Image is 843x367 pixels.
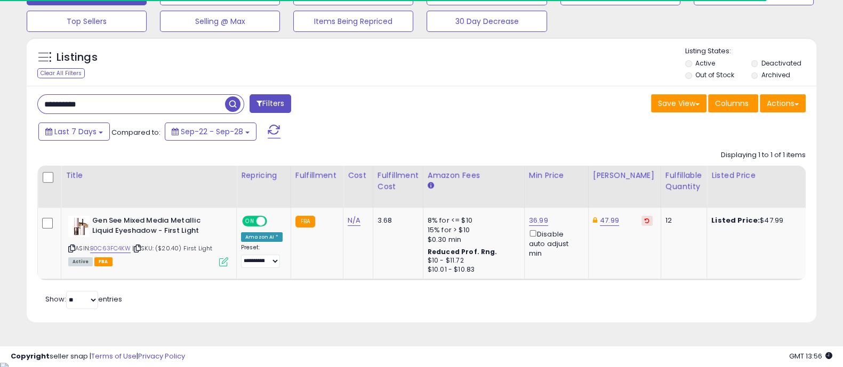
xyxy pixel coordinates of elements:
div: Clear All Filters [37,68,85,78]
div: Listed Price [711,170,804,181]
button: Selling @ Max [160,11,280,32]
a: 47.99 [600,215,619,226]
label: Active [695,59,715,68]
div: 3.68 [378,216,415,225]
div: Amazon Fees [428,170,520,181]
span: Compared to: [111,127,160,137]
a: Privacy Policy [138,351,185,361]
span: ON [243,217,256,226]
small: Amazon Fees. [428,181,434,191]
strong: Copyright [11,351,50,361]
span: OFF [266,217,283,226]
p: Listing States: [685,46,816,56]
div: Repricing [241,170,286,181]
span: Show: entries [45,294,122,304]
button: Filters [250,94,291,113]
span: Sep-22 - Sep-28 [181,126,243,137]
img: 419PzomhVxL._SL40_.jpg [68,216,90,237]
span: 2025-10-6 13:56 GMT [789,351,832,361]
div: 15% for > $10 [428,225,516,235]
div: seller snap | | [11,352,185,362]
label: Archived [761,70,790,79]
div: Preset: [241,244,283,267]
button: Actions [760,94,806,112]
span: Last 7 Days [54,126,97,137]
div: ASIN: [68,216,228,265]
button: 30 Day Decrease [427,11,547,32]
span: All listings currently available for purchase on Amazon [68,257,93,266]
b: Reduced Prof. Rng. [428,247,497,256]
b: Gen See Mixed Media Metallic Liquid Eyeshadow - First Light [92,216,222,238]
div: Displaying 1 to 1 of 1 items [721,150,806,160]
label: Out of Stock [695,70,734,79]
small: FBA [295,216,315,227]
button: Sep-22 - Sep-28 [165,123,256,141]
button: Items Being Repriced [293,11,413,32]
a: 36.99 [529,215,548,226]
button: Last 7 Days [38,123,110,141]
div: Amazon AI * [241,232,283,242]
div: Fulfillable Quantity [665,170,702,192]
div: Cost [348,170,368,181]
div: Title [66,170,232,181]
span: FBA [94,257,113,266]
div: Min Price [529,170,584,181]
div: Disable auto adjust min [529,228,580,258]
div: Fulfillment Cost [378,170,419,192]
a: Terms of Use [91,351,137,361]
a: N/A [348,215,360,226]
a: B0C63FC4KW [90,244,131,253]
span: Columns [715,98,749,109]
button: Columns [708,94,758,112]
label: Deactivated [761,59,801,68]
b: Listed Price: [711,215,760,225]
div: Fulfillment [295,170,339,181]
div: $10.01 - $10.83 [428,265,516,274]
button: Top Sellers [27,11,147,32]
div: [PERSON_NAME] [593,170,656,181]
div: $10 - $11.72 [428,256,516,265]
div: $0.30 min [428,235,516,244]
span: | SKU: ($20.40) First Light [132,244,213,252]
div: 12 [665,216,699,225]
button: Save View [651,94,706,112]
h5: Listings [57,50,98,65]
div: 8% for <= $10 [428,216,516,225]
div: $47.99 [711,216,800,225]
